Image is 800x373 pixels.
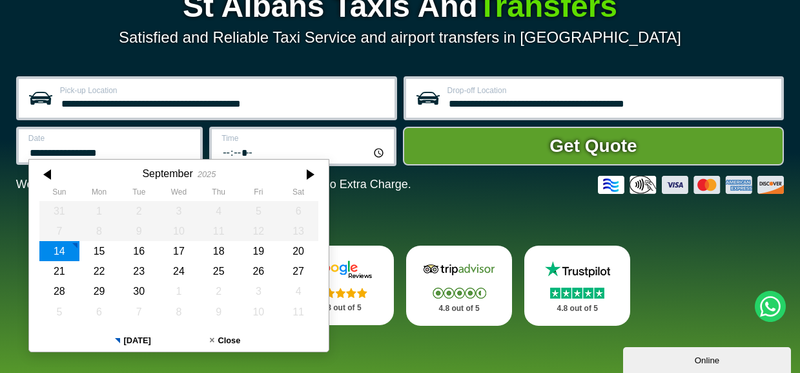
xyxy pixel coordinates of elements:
div: 15 September 2025 [79,241,119,261]
img: Stars [550,288,604,299]
div: 12 September 2025 [238,221,278,241]
div: 02 September 2025 [119,201,159,221]
div: 13 September 2025 [278,221,318,241]
div: 09 September 2025 [119,221,159,241]
span: The Car at No Extra Charge. [263,178,411,191]
div: 14 September 2025 [39,241,79,261]
p: We Now Accept Card & Contactless Payment In [16,178,411,191]
div: 22 September 2025 [79,261,119,281]
div: 20 September 2025 [278,241,318,261]
a: Google Stars 4.8 out of 5 [288,246,394,325]
label: Time [221,134,385,142]
th: Friday [238,187,278,200]
th: Thursday [199,187,239,200]
div: 21 September 2025 [39,261,79,281]
button: Close [179,330,271,352]
button: Get Quote [403,127,785,165]
div: 23 September 2025 [119,261,159,281]
a: Trustpilot Stars 4.8 out of 5 [524,246,630,326]
button: [DATE] [87,330,179,352]
div: 08 October 2025 [159,302,199,322]
div: 06 October 2025 [79,302,119,322]
div: 05 September 2025 [238,201,278,221]
img: Tripadvisor [420,260,498,279]
div: 08 September 2025 [79,221,119,241]
p: 4.8 out of 5 [420,301,498,317]
div: 19 September 2025 [238,241,278,261]
th: Monday [79,187,119,200]
th: Sunday [39,187,79,200]
a: Tripadvisor Stars 4.8 out of 5 [406,246,512,326]
div: 05 October 2025 [39,302,79,322]
div: 01 September 2025 [79,201,119,221]
th: Saturday [278,187,318,200]
div: 29 September 2025 [79,281,119,301]
div: 25 September 2025 [199,261,239,281]
div: 04 September 2025 [199,201,239,221]
div: 31 August 2025 [39,201,79,221]
img: Trustpilot [538,260,616,279]
div: 07 September 2025 [39,221,79,241]
div: September [142,167,192,180]
div: 2025 [198,169,216,179]
div: 01 October 2025 [159,281,199,301]
th: Wednesday [159,187,199,200]
div: 07 October 2025 [119,302,159,322]
div: 03 September 2025 [159,201,199,221]
div: 02 October 2025 [199,281,239,301]
img: Stars [433,288,486,299]
div: 06 September 2025 [278,201,318,221]
p: 4.8 out of 5 [538,301,616,317]
label: Date [28,134,192,142]
th: Tuesday [119,187,159,200]
div: 10 October 2025 [238,302,278,322]
div: 04 October 2025 [278,281,318,301]
div: 11 October 2025 [278,302,318,322]
div: 27 September 2025 [278,261,318,281]
p: 4.8 out of 5 [302,300,380,316]
div: 03 October 2025 [238,281,278,301]
div: 18 September 2025 [199,241,239,261]
div: 10 September 2025 [159,221,199,241]
img: Google [302,260,380,279]
div: 28 September 2025 [39,281,79,301]
div: 09 October 2025 [199,302,239,322]
img: Stars [314,288,367,298]
div: 16 September 2025 [119,241,159,261]
div: 30 September 2025 [119,281,159,301]
label: Drop-off Location [447,87,774,94]
iframe: chat widget [623,345,794,373]
label: Pick-up Location [60,87,387,94]
p: Satisfied and Reliable Taxi Service and airport transfers in [GEOGRAPHIC_DATA] [16,28,784,47]
div: 17 September 2025 [159,241,199,261]
div: 24 September 2025 [159,261,199,281]
img: Credit And Debit Cards [598,176,784,194]
div: 11 September 2025 [199,221,239,241]
div: 26 September 2025 [238,261,278,281]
